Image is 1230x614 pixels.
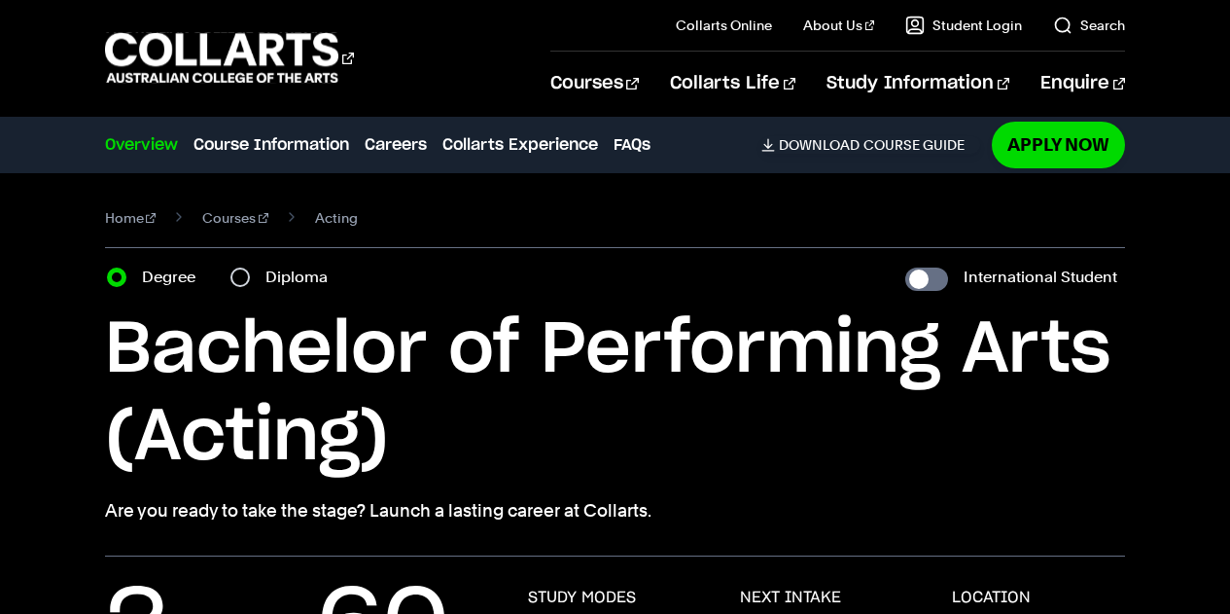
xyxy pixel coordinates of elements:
[964,264,1117,291] label: International Student
[992,122,1125,167] a: Apply Now
[105,307,1126,482] h1: Bachelor of Performing Arts (Acting)
[442,133,598,157] a: Collarts Experience
[905,16,1022,35] a: Student Login
[105,497,1126,524] p: Are you ready to take the stage? Launch a lasting career at Collarts.
[265,264,339,291] label: Diploma
[740,588,841,607] h3: NEXT INTAKE
[142,264,207,291] label: Degree
[202,204,268,232] a: Courses
[803,16,875,35] a: About Us
[315,204,358,232] span: Acting
[365,133,427,157] a: Careers
[676,16,772,35] a: Collarts Online
[826,52,1009,116] a: Study Information
[528,588,636,607] h3: STUDY MODES
[105,133,178,157] a: Overview
[670,52,795,116] a: Collarts Life
[779,136,860,154] span: Download
[1040,52,1125,116] a: Enquire
[614,133,650,157] a: FAQs
[193,133,349,157] a: Course Information
[1053,16,1125,35] a: Search
[761,136,980,154] a: DownloadCourse Guide
[105,30,354,86] div: Go to homepage
[952,588,1031,607] h3: LOCATION
[105,204,157,232] a: Home
[550,52,639,116] a: Courses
